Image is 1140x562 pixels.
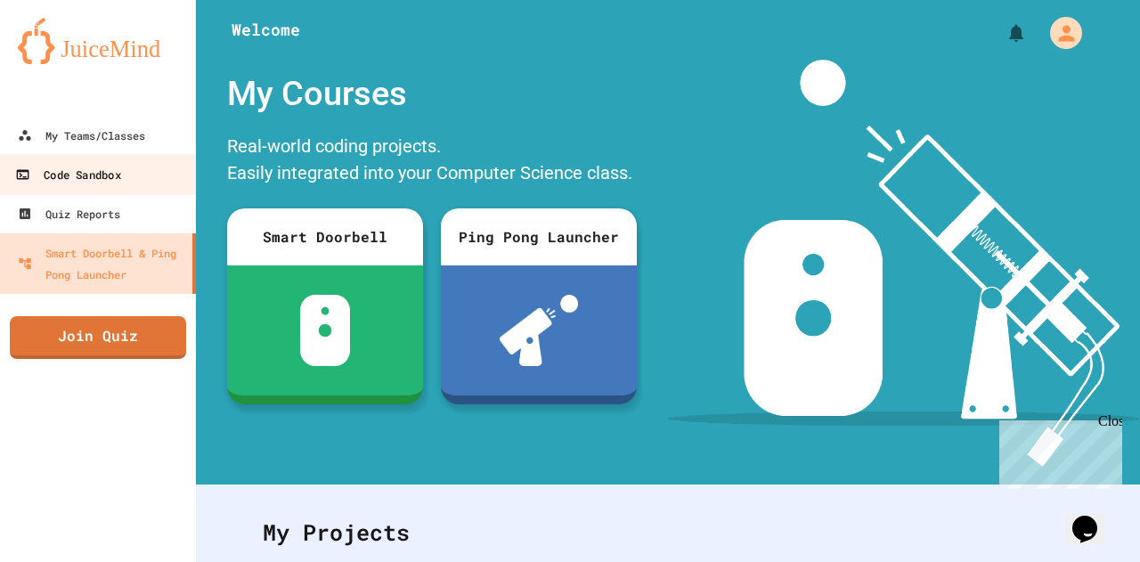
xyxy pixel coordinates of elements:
[7,7,123,113] div: Chat with us now!Close
[1031,12,1087,53] div: My Account
[15,164,120,186] div: Code Sandbox
[1065,491,1122,544] iframe: chat widget
[18,203,120,224] div: Quiz Reports
[992,413,1122,489] iframe: chat widget
[218,60,646,128] div: My Courses
[500,295,579,366] img: ppl-with-ball.png
[668,60,1140,467] img: banner-image-my-projects.png
[227,208,423,265] div: Smart Doorbell
[18,18,178,64] img: logo-orange.svg
[300,295,351,366] img: sdb-white.svg
[18,125,145,146] div: My Teams/Classes
[218,128,646,195] div: Real-world coding projects. Easily integrated into your Computer Science class.
[973,18,1031,48] div: My Notifications
[441,208,637,265] div: Ping Pong Launcher
[18,242,185,285] div: Smart Doorbell & Ping Pong Launcher
[10,316,186,359] a: Join Quiz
